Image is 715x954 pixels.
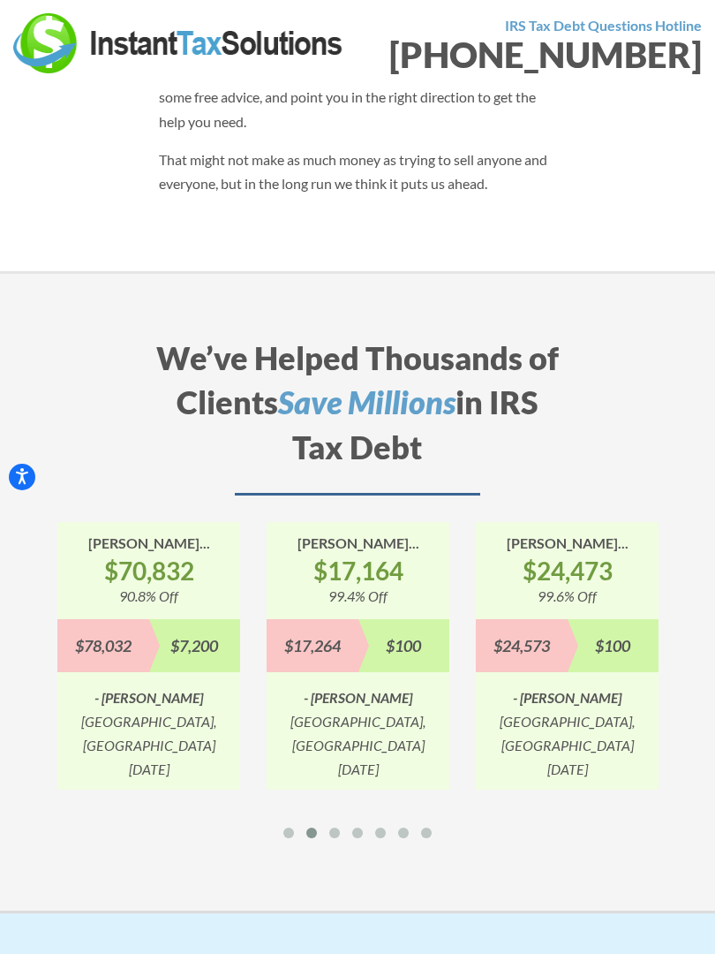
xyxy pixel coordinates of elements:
[500,713,635,753] i: [GEOGRAPHIC_DATA], [GEOGRAPHIC_DATA]
[513,689,621,706] i: - [PERSON_NAME]
[507,534,628,551] strong: [PERSON_NAME]...
[290,713,425,753] i: [GEOGRAPHIC_DATA], [GEOGRAPHIC_DATA]
[267,619,358,672] div: $17,264
[338,761,379,777] i: [DATE]
[88,534,210,551] strong: [PERSON_NAME]...
[149,619,241,672] div: $7,200
[568,619,659,672] div: $100
[371,37,702,72] div: [PHONE_NUMBER]
[358,619,450,672] div: $100
[505,17,702,34] strong: IRS Tax Debt Questions Hotline
[328,587,388,604] i: 99.4% Off
[13,33,344,49] a: Instant Tax Solutions Logo
[94,689,203,706] i: - [PERSON_NAME]
[267,555,449,587] strong: $17,164
[57,555,240,587] strong: $70,832
[538,587,597,604] i: 99.6% Off
[81,713,216,753] i: [GEOGRAPHIC_DATA], [GEOGRAPHIC_DATA]
[547,761,588,777] i: [DATE]
[153,336,561,496] h2: We’ve Helped Thousands of Clients in IRS Tax Debt
[119,587,178,604] i: 90.8% Off
[304,689,412,706] i: - [PERSON_NAME]
[159,148,556,195] p: That might not make as much money as trying to sell anyone and everyone, but in the long run we t...
[297,534,419,551] strong: [PERSON_NAME]...
[476,619,568,672] div: $24,573
[129,761,169,777] i: [DATE]
[57,619,149,672] div: $78,032
[476,555,659,587] strong: $24,473
[278,382,455,421] i: Save Millions
[13,13,344,73] img: Instant Tax Solutions Logo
